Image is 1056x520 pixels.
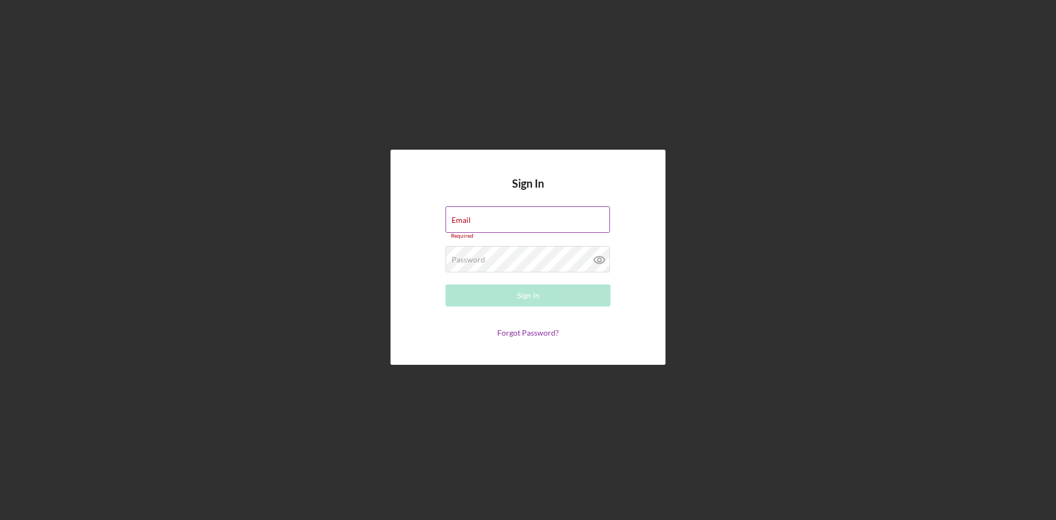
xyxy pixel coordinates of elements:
div: Required [446,233,610,239]
button: Sign In [446,284,610,306]
a: Forgot Password? [497,328,559,337]
h4: Sign In [512,177,544,206]
div: Sign In [517,284,540,306]
label: Email [452,216,471,225]
label: Password [452,255,485,264]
